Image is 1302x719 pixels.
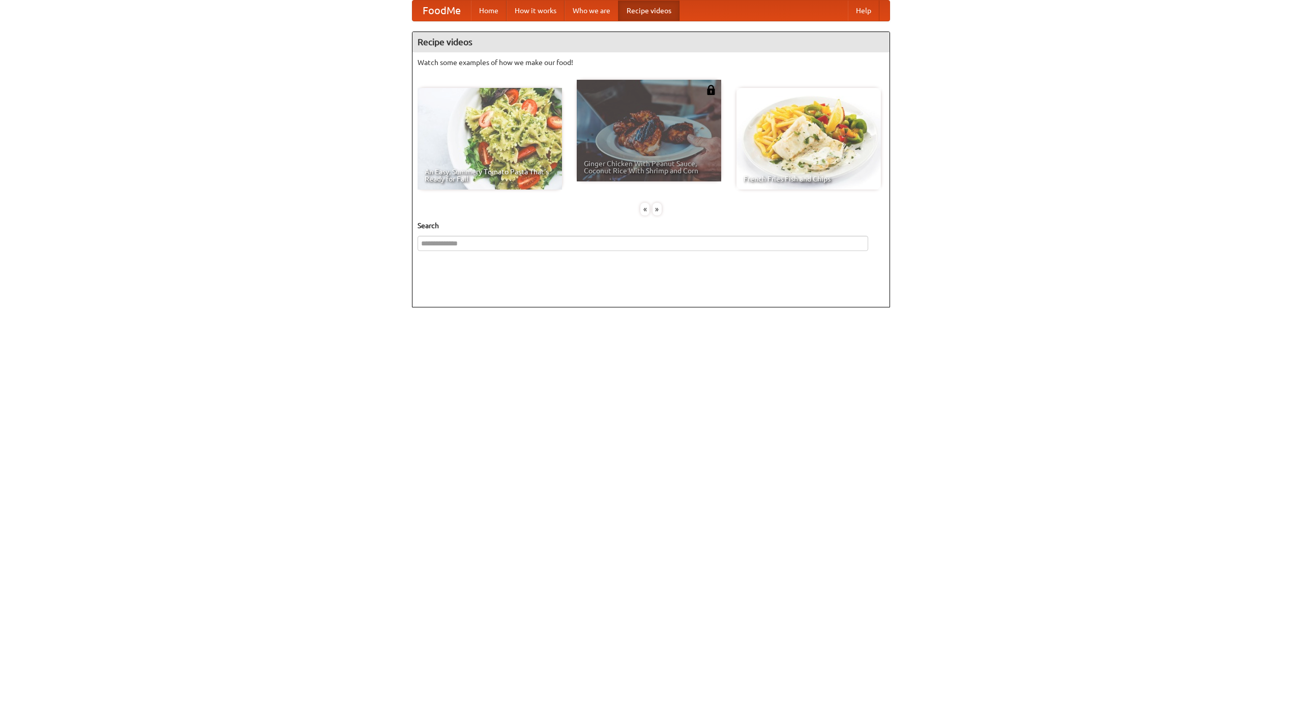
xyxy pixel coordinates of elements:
[848,1,879,21] a: Help
[653,203,662,215] div: »
[744,175,874,182] span: French Fries Fish and Chips
[471,1,507,21] a: Home
[736,88,881,190] a: French Fries Fish and Chips
[425,168,555,182] span: An Easy, Summery Tomato Pasta That's Ready for Fall
[618,1,679,21] a: Recipe videos
[418,221,884,231] h5: Search
[706,85,716,95] img: 483408.png
[412,1,471,21] a: FoodMe
[507,1,565,21] a: How it works
[418,57,884,68] p: Watch some examples of how we make our food!
[640,203,649,215] div: «
[412,32,890,52] h4: Recipe videos
[565,1,618,21] a: Who we are
[418,88,562,190] a: An Easy, Summery Tomato Pasta That's Ready for Fall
